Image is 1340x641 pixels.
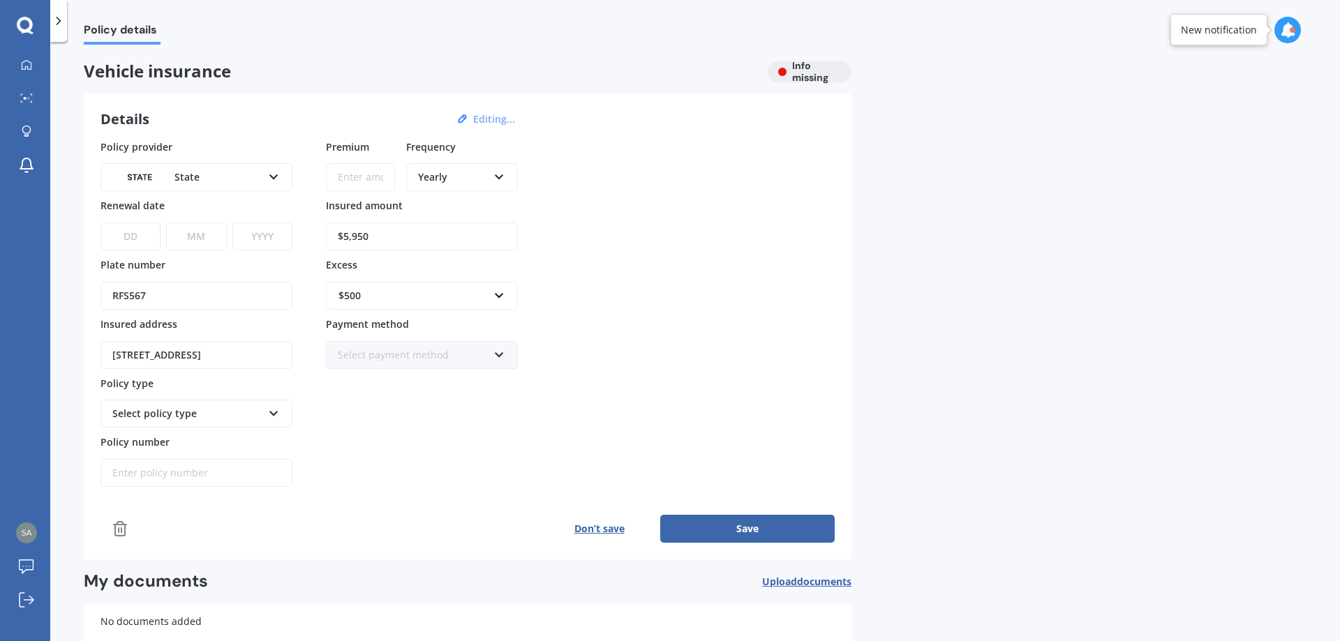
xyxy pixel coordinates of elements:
[1181,23,1257,37] div: New notification
[100,317,177,331] span: Insured address
[100,376,154,389] span: Policy type
[469,113,519,126] button: Editing...
[538,515,660,543] button: Don’t save
[326,139,369,153] span: Premium
[338,288,489,303] div: $500
[326,163,395,191] input: Enter amount
[100,282,292,310] input: Enter plate number
[84,571,208,592] h2: My documents
[84,23,161,42] span: Policy details
[112,167,167,187] img: State-text-1.webp
[100,459,292,487] input: Enter policy number
[112,406,262,421] div: Select policy type
[16,522,37,543] img: 936e34d3409c750fc43096d0dd43d63e
[100,341,292,369] input: Enter address
[112,169,262,185] div: State
[660,515,835,543] button: Save
[762,571,851,592] button: Uploaddocuments
[326,258,357,271] span: Excess
[418,169,488,185] div: Yearly
[762,576,851,587] span: Upload
[84,61,756,82] span: Vehicle insurance
[100,199,165,212] span: Renewal date
[338,347,488,363] div: Select payment method
[100,110,149,128] h3: Details
[406,139,456,153] span: Frequency
[326,199,403,212] span: Insured amount
[797,575,851,588] span: documents
[100,258,165,271] span: Plate number
[326,317,409,331] span: Payment method
[326,223,518,250] input: Enter amount
[100,139,172,153] span: Policy provider
[100,435,170,448] span: Policy number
